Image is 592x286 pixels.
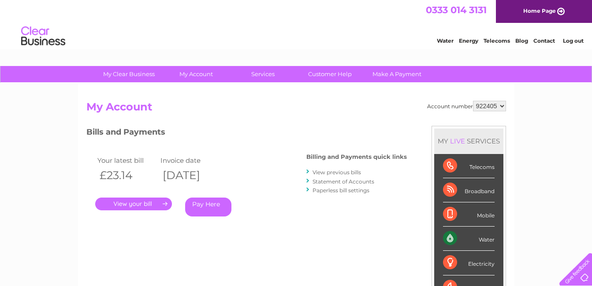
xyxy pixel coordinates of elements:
div: MY SERVICES [434,128,503,154]
div: LIVE [448,137,467,145]
a: Customer Help [294,66,366,82]
a: Blog [515,37,528,44]
a: 0333 014 3131 [426,4,487,15]
img: logo.png [21,23,66,50]
th: [DATE] [158,166,222,184]
a: Energy [459,37,478,44]
a: Services [227,66,299,82]
a: . [95,198,172,210]
div: Broadband [443,178,495,202]
div: Account number [427,101,506,111]
div: Clear Business is a trading name of Verastar Limited (registered in [GEOGRAPHIC_DATA] No. 3667643... [88,5,505,43]
a: Telecoms [484,37,510,44]
div: Water [443,227,495,251]
a: Make A Payment [361,66,433,82]
a: Paperless bill settings [313,187,369,194]
td: Your latest bill [95,154,159,166]
th: £23.14 [95,166,159,184]
div: Electricity [443,251,495,275]
h3: Bills and Payments [86,126,407,141]
a: My Account [160,66,232,82]
a: Log out [563,37,584,44]
td: Invoice date [158,154,222,166]
div: Mobile [443,202,495,227]
a: Water [437,37,454,44]
a: Pay Here [185,198,231,216]
a: Statement of Accounts [313,178,374,185]
div: Telecoms [443,154,495,178]
h4: Billing and Payments quick links [306,154,407,160]
a: My Clear Business [93,66,165,82]
h2: My Account [86,101,506,117]
a: Contact [533,37,555,44]
a: View previous bills [313,169,361,176]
